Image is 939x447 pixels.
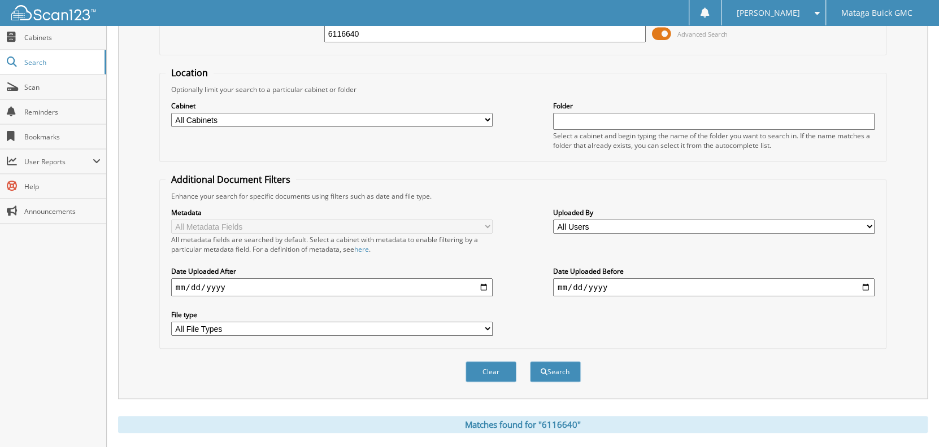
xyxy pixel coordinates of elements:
div: Enhance your search for specific documents using filters such as date and file type. [166,191,881,201]
input: end [553,278,875,296]
div: Matches found for "6116640" [118,416,928,433]
label: Folder [553,101,875,111]
span: Mataga Buick GMC [841,10,912,16]
div: All metadata fields are searched by default. Select a cabinet with metadata to enable filtering b... [171,235,493,254]
img: scan123-logo-white.svg [11,5,96,20]
span: Announcements [24,207,101,216]
label: Uploaded By [553,208,875,217]
label: File type [171,310,493,319]
span: User Reports [24,157,93,166]
label: Date Uploaded After [171,266,493,276]
input: start [171,278,493,296]
span: Reminders [24,107,101,117]
legend: Additional Document Filters [166,173,296,186]
span: Help [24,182,101,191]
legend: Location [166,67,214,79]
a: here [354,244,369,254]
label: Cabinet [171,101,493,111]
div: Select a cabinet and begin typing the name of the folder you want to search in. If the name match... [553,131,875,150]
span: Scan [24,82,101,92]
span: [PERSON_NAME] [736,10,799,16]
span: Bookmarks [24,132,101,142]
span: Cabinets [24,33,101,42]
iframe: Chat Widget [883,393,939,447]
div: Optionally limit your search to a particular cabinet or folder [166,85,881,94]
button: Search [530,361,581,382]
label: Metadata [171,208,493,217]
span: Search [24,58,99,67]
label: Date Uploaded Before [553,266,875,276]
button: Clear [466,361,516,382]
span: Advanced Search [677,30,727,38]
